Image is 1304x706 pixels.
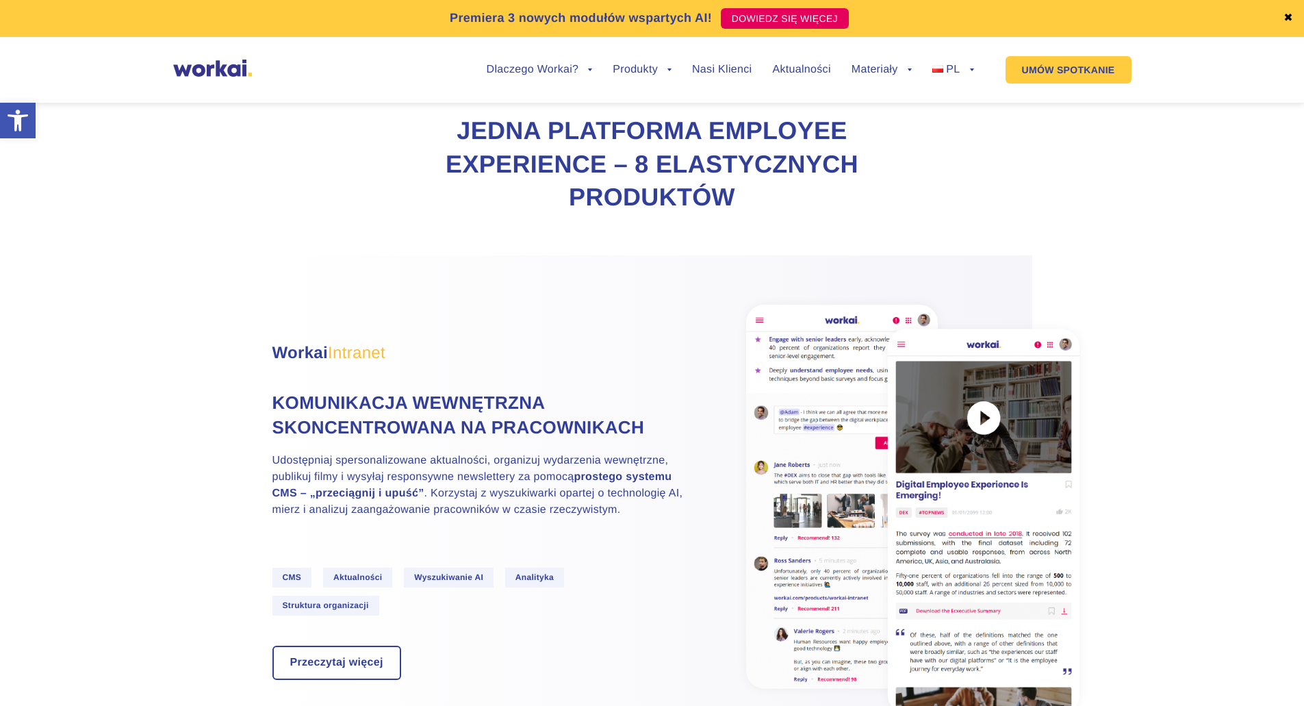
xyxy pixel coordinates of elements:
span: PL [946,64,960,75]
a: DOWIEDZ SIĘ WIĘCEJ [721,8,849,29]
a: Produkty [613,64,672,75]
p: Udostępniaj spersonalizowane aktualności, organizuj wydarzenia wewnętrzne, publikuj filmy i wysył... [272,453,683,518]
a: Aktualności [772,64,830,75]
span: Aktualności [323,568,393,588]
h3: Workai [272,341,683,366]
h2: Jedna Platforma Employee Experience – 8 elastycznych produktów [379,114,926,214]
span: Struktura organizacji [272,596,379,616]
span: CMS [272,568,312,588]
span: Intranet [328,344,385,362]
a: Nasi Klienci [692,64,752,75]
strong: – „przeciągnij i upuść” [301,488,424,499]
span: Analityka [505,568,564,588]
a: UMÓW SPOTKANIE [1006,56,1132,84]
p: Premiera 3 nowych modułów wspartych AI! [450,9,712,27]
a: ✖ [1283,13,1293,24]
h4: Komunikacja wewnętrzna skoncentrowana na pracownikach [272,390,683,440]
a: Materiały [852,64,912,75]
span: Wyszukiwanie AI [404,568,494,588]
strong: prostego systemu CMS [272,471,672,499]
a: Przeczytaj więcej [274,647,400,679]
a: Dlaczego Workai? [487,64,593,75]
